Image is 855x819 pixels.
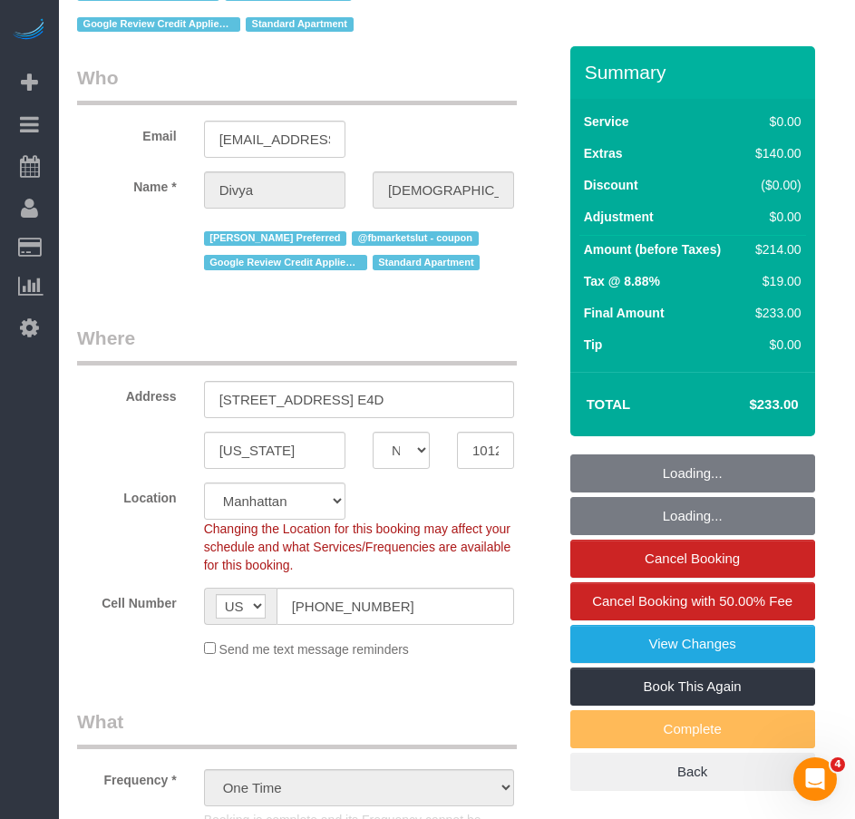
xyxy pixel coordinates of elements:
label: Frequency * [63,765,190,789]
span: Standard Apartment [246,17,354,32]
img: Automaid Logo [11,18,47,44]
iframe: Intercom live chat [793,757,837,801]
div: $0.00 [748,112,801,131]
div: $19.00 [748,272,801,290]
label: Service [584,112,629,131]
legend: What [77,708,517,749]
input: Email [204,121,345,158]
span: @fbmarketslut - coupon [352,231,478,246]
h4: $233.00 [695,397,798,413]
label: Final Amount [584,304,665,322]
strong: Total [587,396,631,412]
label: Name * [63,171,190,196]
label: Discount [584,176,638,194]
span: Cancel Booking with 50.00% Fee [592,593,792,609]
input: City [204,432,345,469]
div: ($0.00) [748,176,801,194]
label: Tax @ 8.88% [584,272,660,290]
input: First Name [204,171,345,209]
span: Standard Apartment [373,255,481,269]
div: $0.00 [748,208,801,226]
a: Book This Again [570,668,815,706]
div: $140.00 [748,144,801,162]
label: Email [63,121,190,145]
div: $214.00 [748,240,801,258]
a: View Changes [570,625,815,663]
label: Extras [584,144,623,162]
legend: Who [77,64,517,105]
label: Tip [584,336,603,354]
span: 4 [831,757,845,772]
label: Amount (before Taxes) [584,240,721,258]
h3: Summary [585,62,806,83]
label: Adjustment [584,208,654,226]
input: Cell Number [277,588,514,625]
legend: Where [77,325,517,366]
a: Back [570,753,815,791]
label: Address [63,381,190,405]
input: Last Name [373,171,514,209]
label: Cell Number [63,588,190,612]
a: Cancel Booking [570,540,815,578]
span: Changing the Location for this booking may affect your schedule and what Services/Frequencies are... [204,522,511,572]
a: Cancel Booking with 50.00% Fee [570,582,815,620]
input: Zip Code [457,432,514,469]
span: Google Review Credit Applied [DATE] [204,255,367,269]
div: $233.00 [748,304,801,322]
span: Google Review Credit Applied [DATE] [77,17,240,32]
span: [PERSON_NAME] Preferred [204,231,346,246]
div: $0.00 [748,336,801,354]
label: Location [63,483,190,507]
span: Send me text message reminders [219,642,409,657]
